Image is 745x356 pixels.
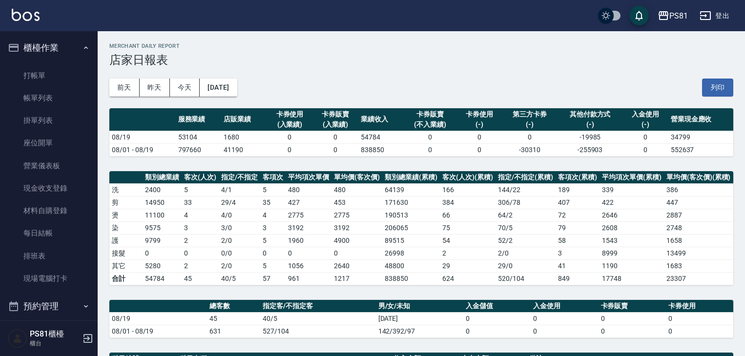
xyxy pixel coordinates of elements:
td: 2 / 0 [219,234,260,247]
td: 0 [312,131,358,143]
td: [DATE] [376,312,464,325]
td: 合計 [109,272,143,285]
p: 櫃台 [30,339,80,348]
td: 58 [556,234,600,247]
div: 卡券使用 [269,109,310,119]
td: 0 [622,143,668,156]
th: 店販業績 [221,108,267,131]
div: (入業績) [269,119,310,130]
td: 144 / 22 [496,183,556,196]
a: 現金收支登錄 [4,177,94,199]
button: 預約管理 [4,294,94,319]
td: 89515 [382,234,440,247]
th: 單均價(客次價)(累積) [664,171,733,184]
td: 422 [600,196,664,209]
td: 3 / 0 [219,221,260,234]
td: 0 [463,325,531,337]
a: 排班表 [4,245,94,267]
button: PS81 [654,6,692,26]
td: 54 [440,234,496,247]
h5: PS81櫃檯 [30,329,80,339]
td: 838850 [382,272,440,285]
th: 客項次(累積) [556,171,600,184]
td: 2400 [143,183,182,196]
th: 指定/不指定(累積) [496,171,556,184]
td: 624 [440,272,496,285]
td: 54784 [143,272,182,285]
a: 座位開單 [4,132,94,154]
td: 447 [664,196,733,209]
div: 卡券販賣 [315,109,356,119]
div: (入業績) [315,119,356,130]
td: 0 [331,247,382,259]
td: -30310 [502,143,558,156]
div: 入金使用 [625,109,666,119]
td: 54784 [358,131,404,143]
td: 0 [260,247,286,259]
td: 染 [109,221,143,234]
td: 0 [182,247,219,259]
td: 4900 [331,234,382,247]
th: 客項次 [260,171,286,184]
td: 接髮 [109,247,143,259]
td: 燙 [109,209,143,221]
td: 797660 [176,143,222,156]
a: 現場電腦打卡 [4,267,94,290]
td: 142/392/97 [376,325,464,337]
td: 0 [666,312,733,325]
td: 1190 [600,259,664,272]
th: 服務業績 [176,108,222,131]
td: 0 [502,131,558,143]
td: 79 [556,221,600,234]
th: 業績收入 [358,108,404,131]
td: 2 [182,259,219,272]
button: 昨天 [140,79,170,97]
td: 2 [182,234,219,247]
td: 33 [182,196,219,209]
button: 今天 [170,79,200,97]
td: 75 [440,221,496,234]
td: 64139 [382,183,440,196]
th: 指定客/不指定客 [260,300,375,313]
td: -19985 [558,131,622,143]
td: 64 / 2 [496,209,556,221]
th: 平均項次單價 [286,171,331,184]
div: (不入業績) [406,119,454,130]
button: 列印 [702,79,733,97]
td: 631 [207,325,260,337]
td: 08/19 [109,131,176,143]
td: 552637 [668,143,733,156]
td: 23307 [664,272,733,285]
th: 卡券使用 [666,300,733,313]
td: 0 [599,312,666,325]
td: 41190 [221,143,267,156]
td: 2 / 0 [496,247,556,259]
div: 其他付款方式 [560,109,620,119]
td: 5 [182,183,219,196]
td: 520/104 [496,272,556,285]
td: 護 [109,234,143,247]
td: 4 [260,209,286,221]
td: 52 / 2 [496,234,556,247]
td: 2775 [331,209,382,221]
td: 5 [260,183,286,196]
td: 0 [456,143,502,156]
th: 營業現金應收 [668,108,733,131]
td: 08/01 - 08/19 [109,325,207,337]
td: 5 [260,234,286,247]
td: 0 [143,247,182,259]
td: 3 [260,221,286,234]
td: 206065 [382,221,440,234]
td: 5 [260,259,286,272]
td: 08/01 - 08/19 [109,143,176,156]
td: 4 / 0 [219,209,260,221]
td: 1217 [331,272,382,285]
td: 339 [600,183,664,196]
td: 29 [440,259,496,272]
td: 171630 [382,196,440,209]
td: 2775 [286,209,331,221]
td: 35 [260,196,286,209]
th: 類別總業績 [143,171,182,184]
div: 卡券使用 [459,109,500,119]
td: 166 [440,183,496,196]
